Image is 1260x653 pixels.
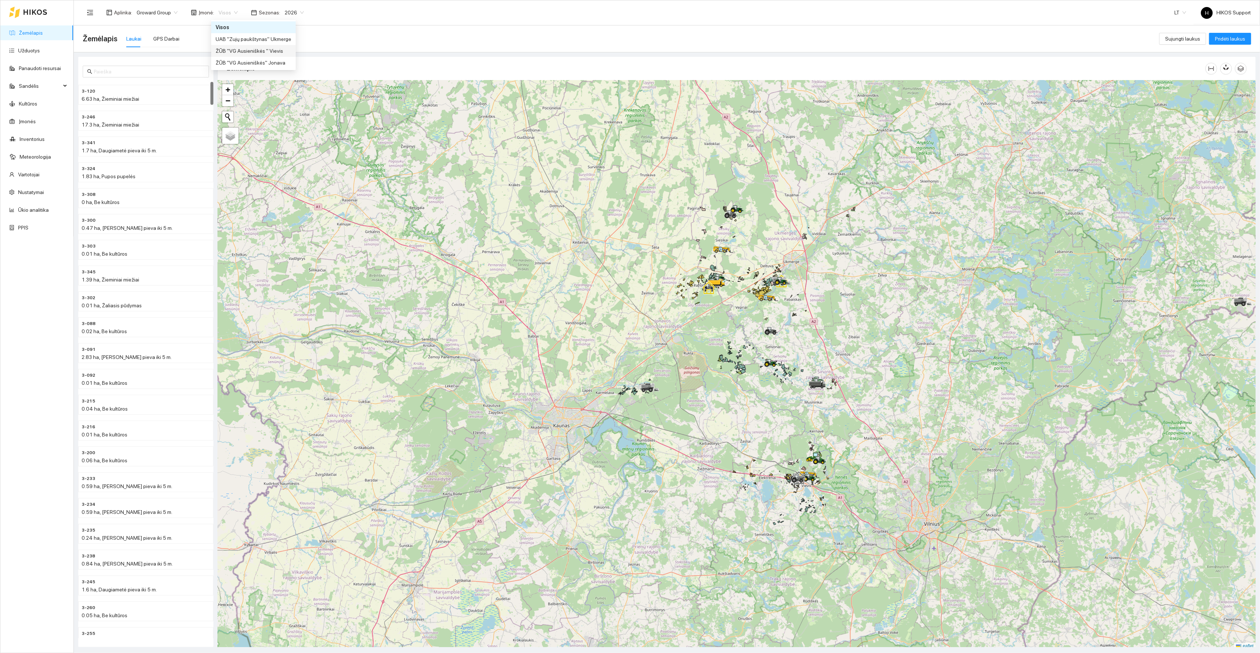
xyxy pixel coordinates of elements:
[216,59,291,67] div: ŽŪB "VG Ausieniškės" Jonava
[82,553,95,560] span: 3-238
[1174,7,1186,18] span: LT
[1201,10,1251,15] span: HIKOS Support
[1205,63,1217,75] button: column-width
[82,475,95,482] span: 3-233
[222,84,233,95] a: Zoom in
[82,139,96,146] span: 3-341
[82,277,139,283] span: 1.39 ha, Žieminiai miežiai
[82,303,142,308] span: 0.01 ha, Žaliasis pūdymas
[19,65,61,71] a: Panaudoti resursai
[222,111,233,122] button: Initiate a new search
[82,406,128,412] span: 0.04 ha, Be kultūros
[82,320,96,327] span: 3-088
[251,10,257,15] span: calendar
[82,354,172,360] span: 2.83 ha, [PERSON_NAME] pieva iki 5 m.
[82,88,95,95] span: 3-120
[20,136,45,142] a: Inventorius
[222,95,233,106] a: Zoom out
[19,118,36,124] a: Įmonės
[82,96,139,102] span: 6.63 ha, Žieminiai miežiai
[211,57,296,69] div: ŽŪB "VG Ausieniškės" Jonava
[227,58,1205,79] div: Žemėlapis
[1159,36,1206,42] a: Sujungti laukus
[137,7,178,18] span: Groward Group
[82,424,95,431] span: 3-216
[18,207,49,213] a: Ūkio analitika
[1205,7,1209,19] span: H
[18,172,40,177] a: Vartotojai
[87,9,93,16] span: menu-fold
[82,294,95,301] span: 3-302
[211,33,296,45] div: UAB "Zujų paukštynas" Ukmerge
[82,225,173,231] span: 0.47 ha, [PERSON_NAME] pieva iki 5 m.
[1209,36,1251,42] a: Pridėti laukus
[1236,643,1254,649] a: Leaflet
[1165,35,1200,43] span: Sujungti laukus
[106,10,112,15] span: layout
[226,85,230,94] span: +
[18,48,40,53] a: Užduotys
[211,45,296,57] div: ŽŪB "VG Ausieniškės " Vievis
[82,578,95,585] span: 3-245
[1215,35,1245,43] span: Pridėti laukus
[20,154,51,160] a: Meteorologija
[1159,33,1206,45] button: Sujungti laukus
[83,5,97,20] button: menu-fold
[82,604,95,611] span: 3-260
[82,173,135,179] span: 1.83 ha, Pupos pupelės
[82,380,127,386] span: 0.01 ha, Be kultūros
[19,79,61,93] span: Sandėlis
[94,68,205,76] input: Paieška
[153,35,179,43] div: GPS Darbai
[82,561,173,567] span: 0.84 ha, [PERSON_NAME] pieva iki 5 m.
[1206,66,1217,72] span: column-width
[259,8,280,17] span: Sezonas :
[222,128,238,144] a: Layers
[82,165,95,172] span: 3-324
[226,96,230,105] span: −
[216,23,291,31] div: Visos
[126,35,141,43] div: Laukai
[18,189,44,195] a: Nustatymai
[1209,33,1251,45] button: Pridėti laukus
[191,10,197,15] span: shop
[82,398,95,405] span: 3-215
[82,527,95,534] span: 3-235
[82,449,95,456] span: 3-200
[216,35,291,43] div: UAB "Zujų paukštynas" Ukmerge
[19,101,37,107] a: Kultūros
[82,251,127,257] span: 0.01 ha, Be kultūros
[82,432,127,438] span: 0.01 ha, Be kultūros
[219,7,238,18] span: Visos
[82,122,139,128] span: 17.3 ha, Žieminiai miežiai
[82,535,172,541] span: 0.24 ha, [PERSON_NAME] pieva iki 5 m.
[82,587,157,592] span: 1.6 ha, Daugiametė pieva iki 5 m.
[82,630,95,637] span: 3-255
[83,33,117,45] span: Žemėlapis
[82,269,96,276] span: 3-345
[82,328,127,334] span: 0.02 ha, Be kultūros
[211,21,296,33] div: Visos
[216,47,291,55] div: ŽŪB "VG Ausieniškės " Vievis
[19,30,43,36] a: Žemėlapis
[82,199,120,205] span: 0 ha, Be kultūros
[82,148,157,153] span: 1.7 ha, Daugiametė pieva iki 5 m.
[82,612,127,618] span: 0.05 ha, Be kultūros
[82,501,95,508] span: 3-234
[82,217,96,224] span: 3-300
[82,457,127,463] span: 0.06 ha, Be kultūros
[82,346,96,353] span: 3-091
[82,509,172,515] span: 0.59 ha, [PERSON_NAME] pieva iki 5 m.
[18,225,28,231] a: PPIS
[82,483,172,489] span: 0.59 ha, [PERSON_NAME] pieva iki 5 m.
[285,7,304,18] span: 2026
[82,114,95,121] span: 3-246
[87,69,92,74] span: search
[82,191,96,198] span: 3-308
[114,8,132,17] span: Aplinka :
[199,8,214,17] span: Įmonė :
[82,372,95,379] span: 3-092
[82,243,96,250] span: 3-303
